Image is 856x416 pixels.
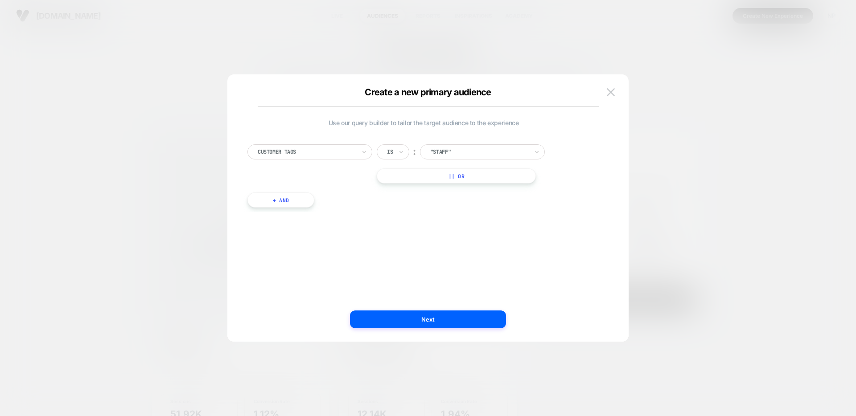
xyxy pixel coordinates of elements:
button: || Or [377,168,536,184]
span: Use our query builder to tailor the target audience to the experience [247,119,600,126]
div: ︰ [410,146,419,158]
button: Next [350,310,506,328]
img: close [607,88,615,96]
div: Create a new primary audience [258,87,599,98]
button: + And [247,192,314,208]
